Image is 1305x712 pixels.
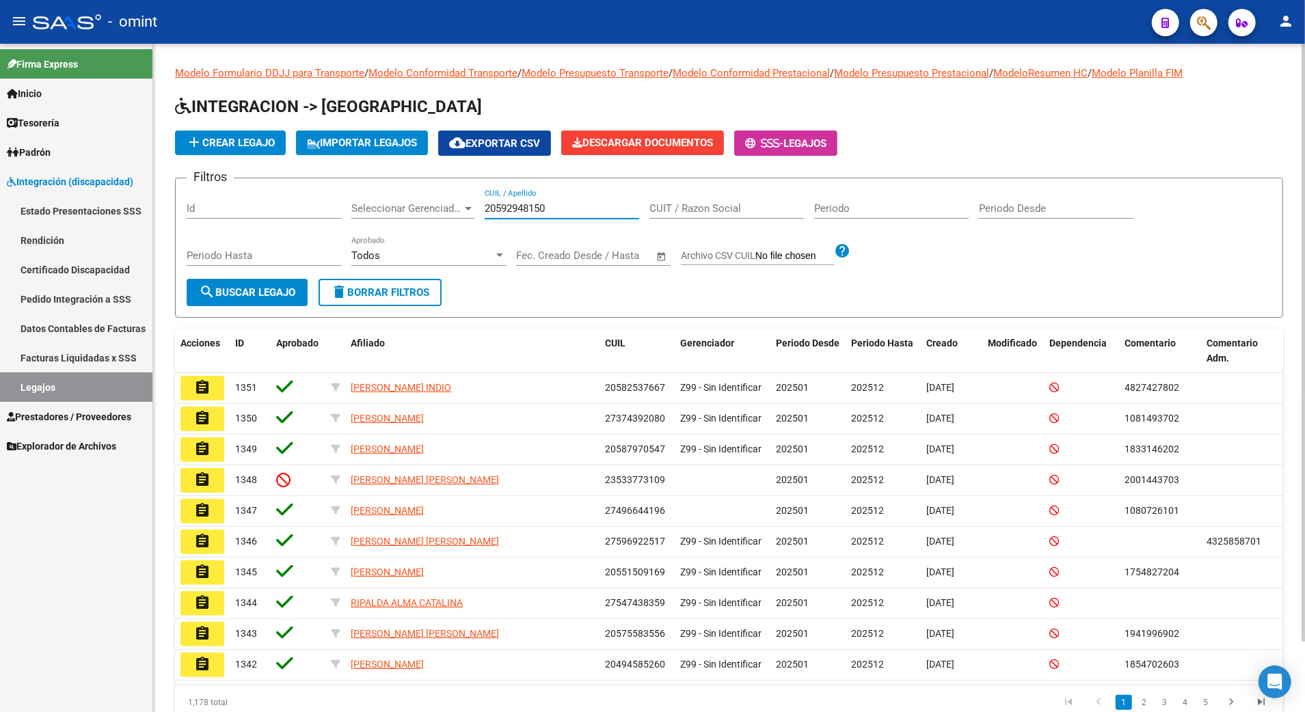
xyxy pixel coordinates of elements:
span: 1347 [235,505,257,516]
span: 202501 [776,413,809,424]
datatable-header-cell: Periodo Desde [770,329,846,374]
span: Descargar Documentos [572,137,713,149]
span: 20582537667 [605,382,665,393]
span: Acciones [180,338,220,348]
mat-icon: menu [11,13,27,29]
span: 1342 [235,659,257,670]
mat-icon: assignment [194,533,211,549]
span: - [745,137,783,150]
datatable-header-cell: Dependencia [1044,329,1119,374]
span: [PERSON_NAME] INDIO [351,382,451,393]
span: Todos [351,249,380,262]
span: RIPALDA ALMA CATALINA [351,597,463,608]
mat-icon: delete [331,284,347,300]
a: 3 [1157,695,1173,710]
mat-icon: help [834,243,850,259]
div: Open Intercom Messenger [1259,666,1291,698]
a: go to first page [1055,695,1081,710]
span: [PERSON_NAME] [351,443,424,454]
span: IMPORTAR LEGAJOS [307,137,417,149]
span: Tesorería [7,115,59,131]
span: Z99 - Sin Identificar [680,382,762,393]
span: 20587970547 [605,443,665,454]
span: 2001443703 [1125,474,1179,485]
span: Padrón [7,145,51,160]
span: 1854702603 [1125,659,1179,670]
datatable-header-cell: Afiliado [345,329,600,374]
span: 1350 [235,413,257,424]
input: Archivo CSV CUIL [755,250,834,262]
span: [PERSON_NAME] [351,413,424,424]
a: go to next page [1218,695,1244,710]
span: 4827427802 [1125,382,1179,393]
span: 202512 [851,505,884,516]
span: Borrar Filtros [331,286,429,299]
span: 20494585260 [605,659,665,670]
a: ModeloResumen HC [993,67,1088,79]
input: Fecha fin [584,249,650,262]
span: 1345 [235,566,257,577]
span: 1080726101 [1125,505,1179,516]
span: Periodo Hasta [851,338,913,348]
mat-icon: add [186,134,202,150]
span: Z99 - Sin Identificar [680,536,762,547]
span: Creado [926,338,958,348]
a: 2 [1136,695,1153,710]
a: Modelo Conformidad Transporte [368,67,517,79]
span: 202501 [776,628,809,639]
span: Crear Legajo [186,137,275,149]
span: 202512 [851,566,884,577]
datatable-header-cell: Comentario Adm. [1201,329,1283,374]
span: Inicio [7,86,42,101]
span: 202512 [851,536,884,547]
mat-icon: person [1278,13,1294,29]
span: 202501 [776,597,809,608]
button: Descargar Documentos [561,131,724,155]
span: Z99 - Sin Identificar [680,443,762,454]
span: 1348 [235,474,257,485]
span: INTEGRACION -> [GEOGRAPHIC_DATA] [175,97,482,116]
a: 4 [1177,695,1194,710]
span: 202512 [851,443,884,454]
span: [DATE] [926,659,954,670]
button: IMPORTAR LEGAJOS [296,131,428,155]
span: Legajos [783,137,826,150]
a: Modelo Planilla FIM [1092,67,1183,79]
mat-icon: search [199,284,215,300]
span: Z99 - Sin Identificar [680,566,762,577]
mat-icon: assignment [194,564,211,580]
datatable-header-cell: Aprobado [271,329,325,374]
a: go to last page [1248,695,1274,710]
span: Z99 - Sin Identificar [680,413,762,424]
span: 202501 [776,566,809,577]
span: 4325858701 [1207,536,1261,547]
span: [DATE] [926,505,954,516]
mat-icon: cloud_download [449,135,466,151]
span: 27374392080 [605,413,665,424]
span: [DATE] [926,536,954,547]
span: Prestadores / Proveedores [7,409,131,424]
span: 202501 [776,505,809,516]
span: Comentario [1125,338,1176,348]
span: 1833146202 [1125,443,1179,454]
span: Integración (discapacidad) [7,174,133,189]
button: Buscar Legajo [187,279,308,306]
span: [DATE] [926,597,954,608]
span: [PERSON_NAME] [351,566,424,577]
span: Aprobado [276,338,319,348]
datatable-header-cell: Creado [921,329,982,374]
span: [PERSON_NAME] [PERSON_NAME] [351,628,499,639]
span: 27496644196 [605,505,665,516]
span: 202501 [776,443,809,454]
mat-icon: assignment [194,625,211,642]
span: Z99 - Sin Identificar [680,628,762,639]
span: [PERSON_NAME] [PERSON_NAME] [351,536,499,547]
span: 27547438359 [605,597,665,608]
span: Exportar CSV [449,137,540,150]
button: Exportar CSV [438,131,551,156]
span: - omint [108,7,157,37]
span: 202512 [851,474,884,485]
span: 1346 [235,536,257,547]
datatable-header-cell: Comentario [1119,329,1201,374]
a: Modelo Presupuesto Transporte [522,67,669,79]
